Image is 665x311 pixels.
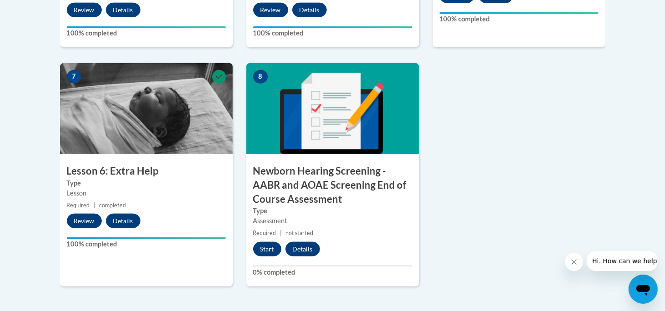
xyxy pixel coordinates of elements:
[253,70,268,84] span: 8
[67,28,226,38] label: 100% completed
[253,28,412,38] label: 100% completed
[565,253,583,271] iframe: Close message
[60,164,233,178] h3: Lesson 6: Extra Help
[285,242,320,256] button: Details
[246,164,419,206] h3: Newborn Hearing Screening - AABR and AOAE Screening End of Course Assessment
[440,14,599,24] label: 100% completed
[67,239,226,249] label: 100% completed
[67,237,226,239] div: Your progress
[106,214,140,228] button: Details
[5,6,74,14] span: Hi. How can we help?
[99,202,126,209] span: completed
[106,3,140,17] button: Details
[60,63,233,154] img: Course Image
[253,206,412,216] label: Type
[253,3,288,17] button: Review
[67,202,90,209] span: Required
[629,275,658,304] iframe: Button to launch messaging window
[253,216,412,226] div: Assessment
[280,230,282,236] span: |
[253,242,281,256] button: Start
[67,3,102,17] button: Review
[67,188,226,198] div: Lesson
[246,63,419,154] img: Course Image
[253,230,276,236] span: Required
[94,202,95,209] span: |
[587,251,658,271] iframe: Message from company
[285,230,313,236] span: not started
[67,70,81,84] span: 7
[292,3,327,17] button: Details
[253,267,412,277] label: 0% completed
[67,214,102,228] button: Review
[253,26,412,28] div: Your progress
[67,178,226,188] label: Type
[67,26,226,28] div: Your progress
[440,12,599,14] div: Your progress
